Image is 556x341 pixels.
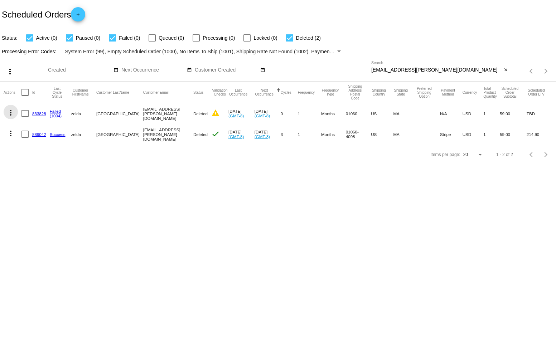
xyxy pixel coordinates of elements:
[228,113,244,118] a: (GMT-8)
[65,47,342,56] mat-select: Filter by Processing Error Codes
[371,103,393,124] mat-cell: US
[255,103,281,124] mat-cell: [DATE]
[143,124,193,145] mat-cell: [EMAIL_ADDRESS][PERSON_NAME][DOMAIN_NAME]
[430,152,460,157] div: Items per page:
[6,67,14,76] mat-icon: more_vert
[393,88,408,96] button: Change sorting for ShippingState
[502,67,510,74] button: Clear
[32,90,35,94] button: Change sorting for Id
[298,124,321,145] mat-cell: 1
[96,103,143,124] mat-cell: [GEOGRAPHIC_DATA]
[281,124,298,145] mat-cell: 3
[71,88,90,96] button: Change sorting for CustomerFirstName
[195,67,259,73] input: Customer Created
[6,129,15,138] mat-icon: more_vert
[296,34,321,42] span: Deleted (2)
[50,113,62,118] a: (1004)
[440,88,456,96] button: Change sorting for PaymentMethod.Type
[36,34,57,42] span: Active (0)
[203,34,235,42] span: Processing (0)
[463,124,484,145] mat-cell: USD
[371,124,393,145] mat-cell: US
[211,109,220,117] mat-icon: warning
[346,103,371,124] mat-cell: 01060
[32,132,46,137] a: 889042
[76,34,100,42] span: Paused (0)
[483,82,500,103] mat-header-cell: Total Product Quantity
[371,67,502,73] input: Search
[193,90,203,94] button: Change sorting for Status
[2,49,57,54] span: Processing Error Codes:
[483,103,500,124] mat-cell: 1
[50,132,66,137] a: Success
[228,88,248,96] button: Change sorting for LastOccurrenceUtc
[524,147,539,162] button: Previous page
[96,90,129,94] button: Change sorting for CustomerLastName
[211,130,220,138] mat-icon: check
[228,103,255,124] mat-cell: [DATE]
[500,103,527,124] mat-cell: 59.00
[281,103,298,124] mat-cell: 0
[260,67,265,73] mat-icon: date_range
[71,124,96,145] mat-cell: zelda
[281,90,291,94] button: Change sorting for Cycles
[187,67,192,73] mat-icon: date_range
[48,67,112,73] input: Created
[50,87,65,98] button: Change sorting for LastProcessingCycleId
[346,84,364,100] button: Change sorting for ShippingPostcode
[527,88,546,96] button: Change sorting for LifetimeValue
[228,124,255,145] mat-cell: [DATE]
[483,124,500,145] mat-cell: 1
[193,111,208,116] span: Deleted
[321,88,339,96] button: Change sorting for FrequencyType
[2,35,18,41] span: Status:
[503,67,508,73] mat-icon: close
[159,34,184,42] span: Queued (0)
[193,132,208,137] span: Deleted
[143,103,193,124] mat-cell: [EMAIL_ADDRESS][PERSON_NAME][DOMAIN_NAME]
[71,103,96,124] mat-cell: zelda
[119,34,140,42] span: Failed (0)
[255,134,270,139] a: (GMT-8)
[440,103,463,124] mat-cell: N/A
[96,124,143,145] mat-cell: [GEOGRAPHIC_DATA]
[500,124,527,145] mat-cell: 59.00
[113,67,119,73] mat-icon: date_range
[253,34,277,42] span: Locked (0)
[298,103,321,124] mat-cell: 1
[527,124,552,145] mat-cell: 214.90
[298,90,315,94] button: Change sorting for Frequency
[463,90,477,94] button: Change sorting for CurrencyIso
[524,64,539,78] button: Previous page
[496,152,513,157] div: 1 - 2 of 2
[527,103,552,124] mat-cell: TBD
[539,147,553,162] button: Next page
[74,12,82,20] mat-icon: add
[393,124,415,145] mat-cell: MA
[6,108,15,117] mat-icon: more_vert
[255,88,274,96] button: Change sorting for NextOccurrenceUtc
[255,124,281,145] mat-cell: [DATE]
[393,103,415,124] mat-cell: MA
[463,103,484,124] mat-cell: USD
[4,82,21,103] mat-header-cell: Actions
[32,111,46,116] a: 833828
[539,64,553,78] button: Next page
[121,67,186,73] input: Next Occurrence
[463,152,468,157] span: 20
[415,87,434,98] button: Change sorting for PreferredShippingOption
[50,109,61,113] a: Failed
[440,124,463,145] mat-cell: Stripe
[321,124,346,145] mat-cell: Months
[321,103,346,124] mat-cell: Months
[346,124,371,145] mat-cell: 01060-4098
[2,7,85,21] h2: Scheduled Orders
[228,134,244,139] a: (GMT-8)
[371,88,387,96] button: Change sorting for ShippingCountry
[211,82,228,103] mat-header-cell: Validation Checks
[500,87,520,98] button: Change sorting for Subtotal
[463,152,483,157] mat-select: Items per page:
[255,113,270,118] a: (GMT-8)
[143,90,169,94] button: Change sorting for CustomerEmail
